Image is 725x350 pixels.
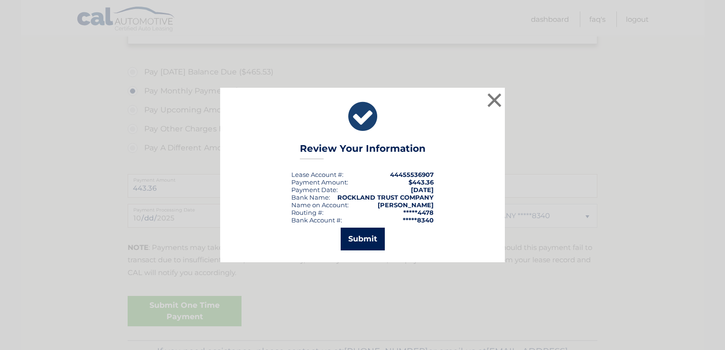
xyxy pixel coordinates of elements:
[341,228,385,250] button: Submit
[337,193,434,201] strong: ROCKLAND TRUST COMPANY
[291,216,342,224] div: Bank Account #:
[409,178,434,186] span: $443.36
[300,143,426,159] h3: Review Your Information
[291,209,324,216] div: Routing #:
[291,186,338,193] div: :
[291,201,349,209] div: Name on Account:
[291,186,336,193] span: Payment Date
[291,171,344,178] div: Lease Account #:
[291,193,330,201] div: Bank Name:
[291,178,348,186] div: Payment Amount:
[390,171,434,178] strong: 44455536907
[378,201,434,209] strong: [PERSON_NAME]
[411,186,434,193] span: [DATE]
[485,91,504,110] button: ×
